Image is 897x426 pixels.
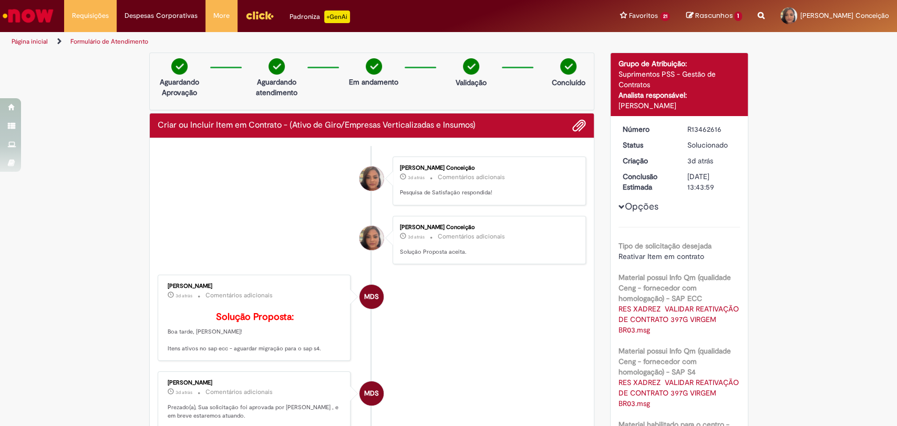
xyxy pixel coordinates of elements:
p: Concluído [551,77,585,88]
span: Favoritos [629,11,658,21]
div: R13462616 [687,124,736,134]
span: Reativar Item em contrato [618,252,704,261]
div: Analista responsável: [618,90,740,100]
div: [PERSON_NAME] Conceição [400,165,575,171]
div: Aline Aparecida Conceição [359,167,384,191]
span: MDS [364,284,379,309]
span: 3d atrás [176,293,192,299]
b: Material possui Info Qm (qualidade Ceng - fornecedor com homologação) - SAP ECC [618,273,731,303]
div: Suprimentos PSS - Gestão de Contratos [618,69,740,90]
b: Material possui Info Qm (qualidade Ceng - fornecedor com homologação) - SAP S4 [618,346,731,377]
img: check-circle-green.png [269,58,285,75]
div: [PERSON_NAME] [168,283,343,289]
dt: Número [615,124,679,134]
time: 29/08/2025 16:13:33 [176,293,192,299]
b: Tipo de solicitação desejada [618,241,712,251]
span: 3d atrás [176,389,192,396]
span: 1 [734,12,742,21]
div: Maria Dos Santos Camargo Rodrigues [359,285,384,309]
small: Comentários adicionais [205,388,273,397]
b: Solução Proposta: [216,311,294,323]
a: Download de RES XADREZ VALIDAR REATIVAÇÃO DE CONTRATO 397G VIRGEM BR03.msg [618,304,741,335]
a: Rascunhos [686,11,742,21]
time: 29/08/2025 16:12:57 [176,389,192,396]
span: More [213,11,230,21]
div: Aline Aparecida Conceição [359,226,384,250]
div: Grupo de Atribuição: [618,58,740,69]
div: [PERSON_NAME] [168,380,343,386]
div: Padroniza [290,11,350,23]
span: Rascunhos [695,11,733,20]
div: Maria Dos Santos Camargo Rodrigues [359,381,384,406]
span: MDS [364,381,379,406]
dt: Conclusão Estimada [615,171,679,192]
p: Aguardando Aprovação [154,77,205,98]
div: [PERSON_NAME] Conceição [400,224,575,231]
img: click_logo_yellow_360x200.png [245,7,274,23]
a: Página inicial [12,37,48,46]
img: ServiceNow [1,5,55,26]
small: Comentários adicionais [438,232,505,241]
span: Despesas Corporativas [125,11,198,21]
button: Adicionar anexos [572,119,586,132]
span: 3d atrás [687,156,713,165]
p: Aguardando atendimento [251,77,302,98]
p: Pesquisa de Satisfação respondida! [400,189,575,197]
div: Solucionado [687,140,736,150]
time: 29/08/2025 16:44:54 [408,174,425,181]
time: 29/08/2025 16:44:32 [408,234,425,240]
img: check-circle-green.png [560,58,576,75]
div: [PERSON_NAME] [618,100,740,111]
time: 29/08/2025 14:19:54 [687,156,713,165]
small: Comentários adicionais [438,173,505,182]
p: Solução Proposta aceita. [400,248,575,256]
small: Comentários adicionais [205,291,273,300]
div: 29/08/2025 14:19:54 [687,155,736,166]
span: 3d atrás [408,174,425,181]
a: Download de RES XADREZ VALIDAR REATIVAÇÃO DE CONTRATO 397G VIRGEM BR03.msg [618,378,741,408]
img: check-circle-green.png [171,58,188,75]
p: Validação [456,77,487,88]
h2: Criar ou Incluir Item em Contrato - (Ativo de Giro/Empresas Verticalizadas e Insumos) Histórico d... [158,121,476,130]
span: 3d atrás [408,234,425,240]
ul: Trilhas de página [8,32,590,51]
div: [DATE] 13:43:59 [687,171,736,192]
img: check-circle-green.png [366,58,382,75]
p: Prezado(a), Sua solicitação foi aprovada por [PERSON_NAME] , e em breve estaremos atuando. [168,403,343,420]
img: check-circle-green.png [463,58,479,75]
span: Requisições [72,11,109,21]
span: 21 [660,12,671,21]
a: Formulário de Atendimento [70,37,148,46]
p: Em andamento [349,77,398,87]
dt: Status [615,140,679,150]
dt: Criação [615,155,679,166]
p: Boa tarde, [PERSON_NAME]! Itens ativos no sap ecc - aguardar migração para o sap s4. [168,312,343,352]
p: +GenAi [324,11,350,23]
span: [PERSON_NAME] Conceição [800,11,889,20]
